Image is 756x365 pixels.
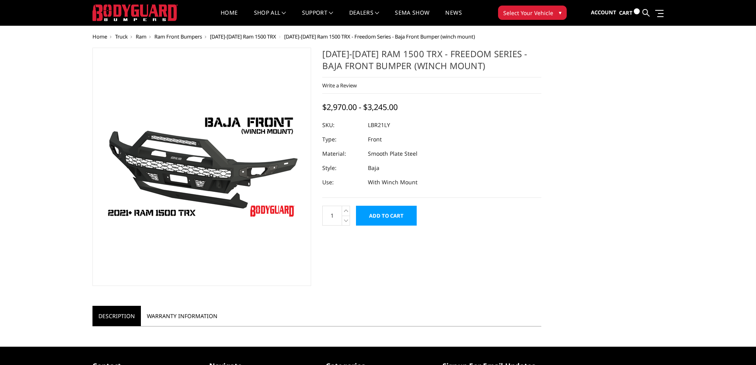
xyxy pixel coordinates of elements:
dt: Style: [322,161,362,175]
button: Select Your Vehicle [498,6,567,20]
dd: LBR21LY [368,118,390,132]
dd: Smooth Plate Steel [368,147,417,161]
a: Warranty Information [141,306,223,326]
a: SEMA Show [395,10,429,25]
a: Description [92,306,141,326]
a: Ram Front Bumpers [154,33,202,40]
img: BODYGUARD BUMPERS [92,4,178,21]
a: shop all [254,10,286,25]
a: Cart [619,2,640,24]
a: Home [221,10,238,25]
a: Write a Review [322,82,357,89]
dt: Type: [322,132,362,147]
dd: Front [368,132,382,147]
span: [DATE]-[DATE] Ram 1500 TRX - Freedom Series - Baja Front Bumper (winch mount) [284,33,475,40]
a: Dealers [349,10,379,25]
dd: With Winch Mount [368,175,417,189]
a: [DATE]-[DATE] Ram 1500 TRX [210,33,276,40]
img: 2021-2024 Ram 1500 TRX - Freedom Series - Baja Front Bumper (winch mount) [102,111,301,223]
input: Add to Cart [356,206,417,226]
dd: Baja [368,161,379,175]
a: 2021-2024 Ram 1500 TRX - Freedom Series - Baja Front Bumper (winch mount) [92,48,312,286]
a: Home [92,33,107,40]
a: Ram [136,33,146,40]
span: Account [591,9,616,16]
dt: Use: [322,175,362,189]
span: Cart [619,9,633,16]
a: Support [302,10,333,25]
a: Truck [115,33,128,40]
dt: SKU: [322,118,362,132]
span: Select Your Vehicle [503,9,553,17]
dt: Material: [322,147,362,161]
a: Account [591,2,616,23]
h1: [DATE]-[DATE] Ram 1500 TRX - Freedom Series - Baja Front Bumper (winch mount) [322,48,541,77]
a: News [445,10,462,25]
span: $2,970.00 - $3,245.00 [322,102,398,112]
span: ▾ [559,8,562,17]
